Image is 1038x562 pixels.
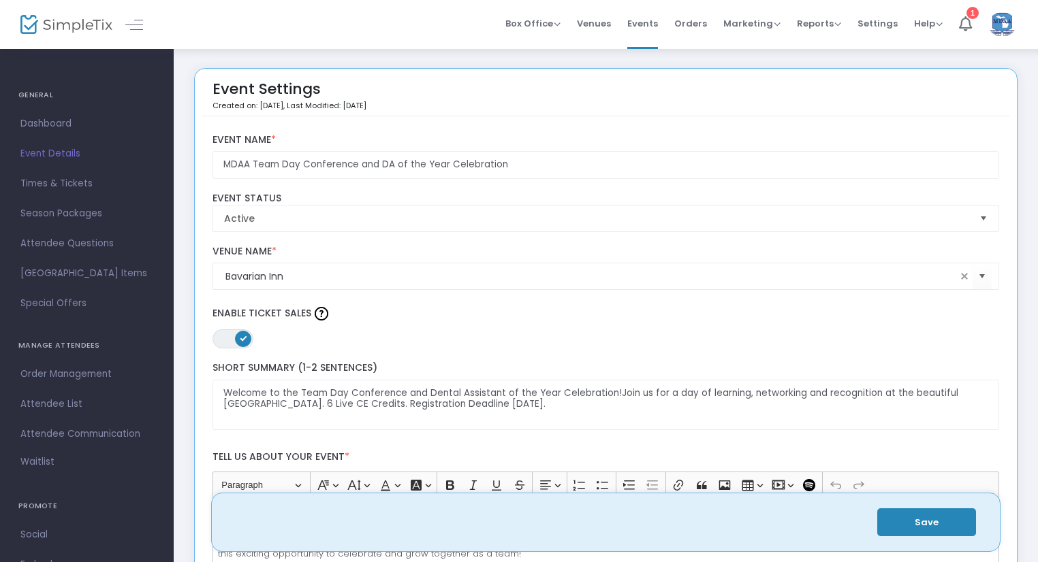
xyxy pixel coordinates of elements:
[627,6,658,41] span: Events
[914,17,943,30] span: Help
[224,212,969,225] span: Active
[974,205,993,231] button: Select
[20,265,153,282] span: [GEOGRAPHIC_DATA] Items
[20,205,153,222] span: Season Packages
[877,508,976,536] button: Save
[213,246,1000,258] label: Venue Name
[20,145,153,163] span: Event Details
[20,395,153,413] span: Attendee List
[577,6,611,41] span: Venues
[213,76,366,116] div: Event Settings
[18,493,155,520] h4: PROMOTE
[20,526,153,544] span: Social
[505,17,561,30] span: Box Office
[225,269,957,284] input: Select Venue
[18,82,155,109] h4: GENERAL
[20,235,153,252] span: Attendee Questions
[213,303,1000,324] label: Enable Ticket Sales
[973,263,992,291] button: Select
[213,100,366,112] p: Created on: [DATE]
[20,175,153,193] span: Times & Tickets
[213,472,1000,499] div: Editor toolbar
[213,134,1000,146] label: Event Name
[20,295,153,312] span: Special Offers
[797,17,841,30] span: Reports
[240,335,247,342] span: ON
[20,425,153,443] span: Attendee Communication
[956,268,973,284] span: clear
[858,6,898,41] span: Settings
[20,455,54,469] span: Waitlist
[213,151,1000,179] input: Enter Event Name
[674,6,707,41] span: Orders
[315,307,328,320] img: question-mark
[723,17,781,30] span: Marketing
[18,332,155,359] h4: MANAGE ATTENDEES
[213,193,1000,205] label: Event Status
[213,361,377,374] span: Short Summary (1-2 Sentences)
[221,477,292,493] span: Paragraph
[966,7,979,19] div: 1
[215,475,307,496] button: Paragraph
[283,100,366,111] span: , Last Modified: [DATE]
[20,115,153,133] span: Dashboard
[20,365,153,383] span: Order Management
[206,444,1006,472] label: Tell us about your event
